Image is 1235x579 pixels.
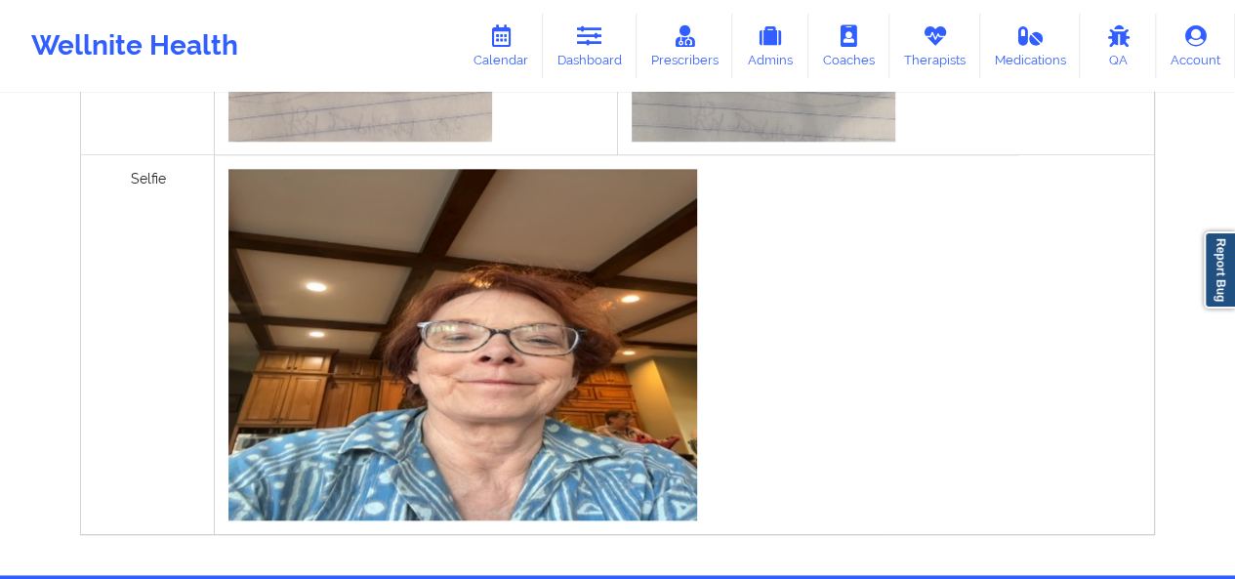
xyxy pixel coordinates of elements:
[637,14,733,78] a: Prescribers
[1156,14,1235,78] a: Account
[459,14,543,78] a: Calendar
[1080,14,1156,78] a: QA
[81,155,215,534] div: Selfie
[543,14,637,78] a: Dashboard
[1204,231,1235,309] a: Report Bug
[808,14,889,78] a: Coaches
[889,14,980,78] a: Therapists
[732,14,808,78] a: Admins
[228,169,697,520] img: EllenCase_selfie_1730382576307.jpg
[980,14,1081,78] a: Medications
